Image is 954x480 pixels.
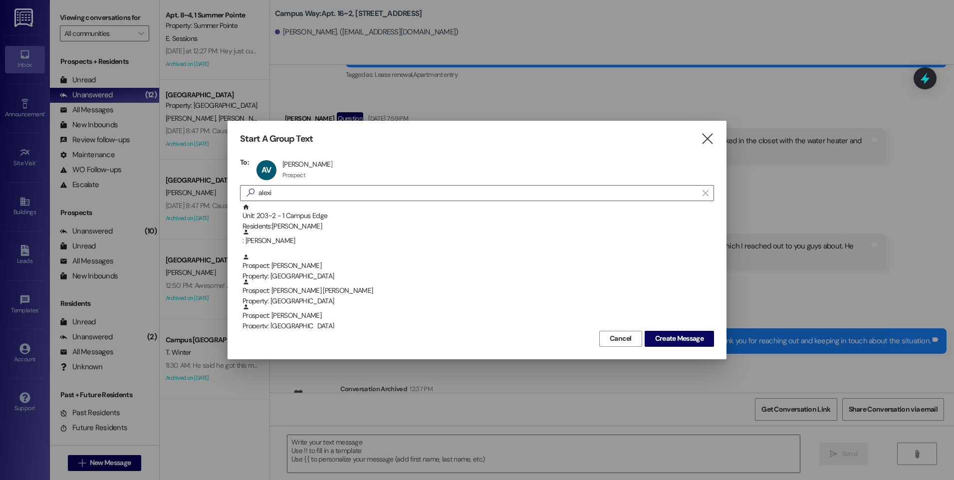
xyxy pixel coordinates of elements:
h3: To: [240,158,249,167]
div: Residents: [PERSON_NAME] [242,221,714,232]
div: Prospect: [PERSON_NAME] [PERSON_NAME] [242,278,714,307]
button: Clear text [698,186,714,201]
div: : [PERSON_NAME] [242,229,714,246]
div: : [PERSON_NAME] [240,229,714,253]
button: Cancel [599,331,642,347]
span: AV [261,165,271,175]
i:  [701,134,714,144]
div: Prospect: [PERSON_NAME] [242,303,714,332]
input: Search for any contact or apartment [258,186,698,200]
div: Prospect: [PERSON_NAME]Property: [GEOGRAPHIC_DATA] [240,253,714,278]
div: Unit: 203~2 - 1 Campus Edge [242,204,714,232]
span: Cancel [610,333,632,344]
div: Prospect: [PERSON_NAME] [242,253,714,282]
h3: Start A Group Text [240,133,313,145]
div: Property: [GEOGRAPHIC_DATA] [242,321,714,331]
div: Prospect: [PERSON_NAME] [PERSON_NAME]Property: [GEOGRAPHIC_DATA] [240,278,714,303]
div: Property: [GEOGRAPHIC_DATA] [242,271,714,281]
div: Prospect [282,171,305,179]
i:  [242,188,258,198]
i:  [703,189,708,197]
span: Create Message [655,333,704,344]
div: [PERSON_NAME] [282,160,332,169]
div: Property: [GEOGRAPHIC_DATA] [242,296,714,306]
div: Prospect: [PERSON_NAME]Property: [GEOGRAPHIC_DATA] [240,303,714,328]
button: Create Message [645,331,714,347]
div: Unit: 203~2 - 1 Campus EdgeResidents:[PERSON_NAME] [240,204,714,229]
